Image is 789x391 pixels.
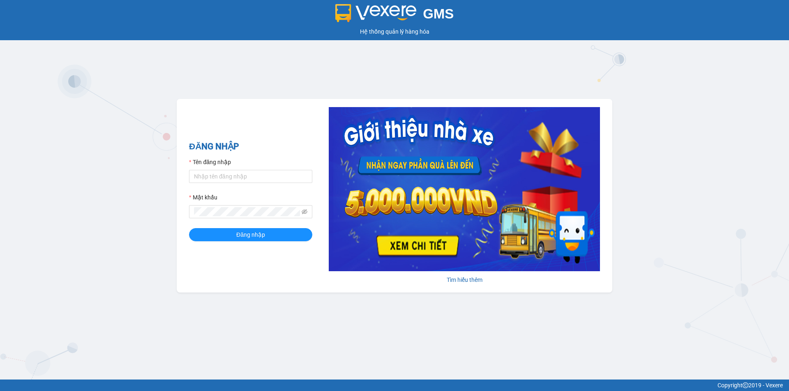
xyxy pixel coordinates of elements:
label: Mật khẩu [189,193,217,202]
h2: ĐĂNG NHẬP [189,140,312,153]
span: eye-invisible [302,209,307,215]
div: Tìm hiểu thêm [329,275,600,284]
span: GMS [423,6,454,21]
span: copyright [743,382,748,388]
button: Đăng nhập [189,228,312,241]
a: GMS [335,12,454,19]
input: Mật khẩu [194,207,300,216]
span: Đăng nhập [236,230,265,239]
label: Tên đăng nhập [189,158,231,167]
div: Copyright 2019 - Vexere [6,381,783,390]
div: Hệ thống quản lý hàng hóa [2,27,787,36]
img: banner-0 [329,107,600,271]
input: Tên đăng nhập [189,170,312,183]
img: logo 2 [335,4,417,22]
